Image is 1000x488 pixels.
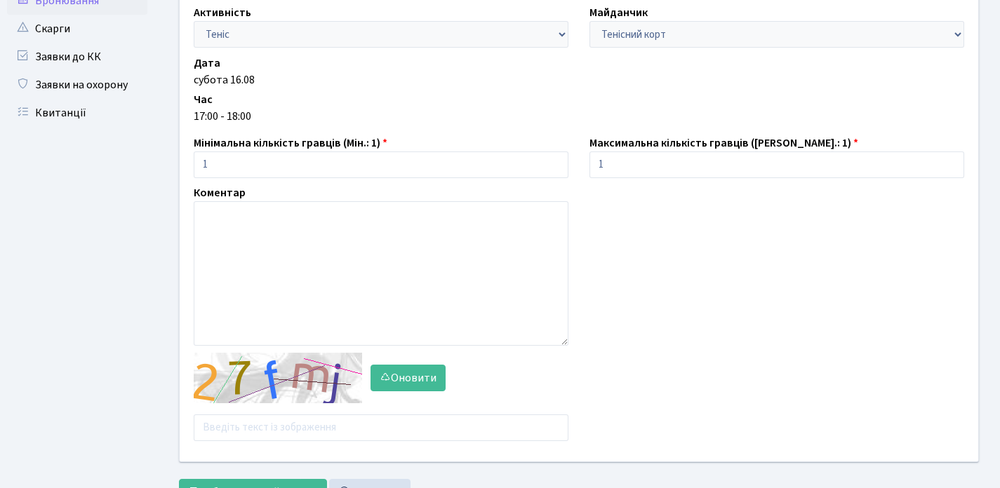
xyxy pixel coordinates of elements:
a: Заявки на охорону [7,71,147,99]
label: Максимальна кількість гравців ([PERSON_NAME].: 1) [589,135,858,151]
a: Квитанції [7,99,147,127]
button: Оновити [371,365,446,391]
label: Коментар [194,184,246,201]
label: Майданчик [589,4,648,21]
div: 17:00 - 18:00 [194,108,964,125]
label: Дата [194,55,220,72]
label: Мінімальна кількість гравців (Мін.: 1) [194,135,387,151]
label: Активність [194,4,251,21]
input: Введіть текст із зображення [194,414,568,441]
label: Час [194,91,213,108]
a: Скарги [7,15,147,43]
img: default [194,353,362,403]
a: Заявки до КК [7,43,147,71]
div: субота 16.08 [194,72,964,88]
